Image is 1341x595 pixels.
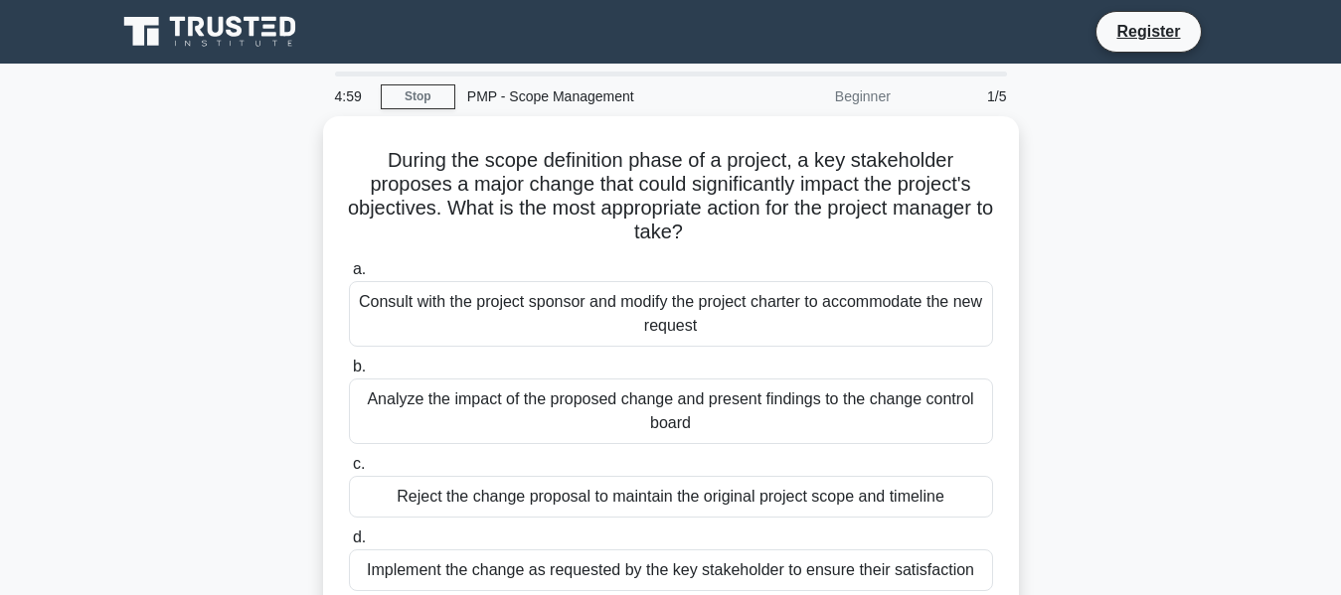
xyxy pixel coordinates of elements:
[353,528,366,545] span: d.
[349,549,993,591] div: Implement the change as requested by the key stakeholder to ensure their satisfaction
[349,281,993,347] div: Consult with the project sponsor and modify the project charter to accommodate the new request
[353,358,366,374] span: b.
[381,84,455,109] a: Stop
[323,76,381,116] div: 4:59
[455,76,729,116] div: PMP - Scope Management
[347,148,995,245] h5: During the scope definition phase of a project, a key stakeholder proposes a major change that co...
[349,378,993,444] div: Analyze the impact of the proposed change and present findings to the change control board
[353,455,365,472] span: c.
[903,76,1019,116] div: 1/5
[1104,19,1192,44] a: Register
[729,76,903,116] div: Beginner
[353,260,366,277] span: a.
[349,476,993,518] div: Reject the change proposal to maintain the original project scope and timeline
